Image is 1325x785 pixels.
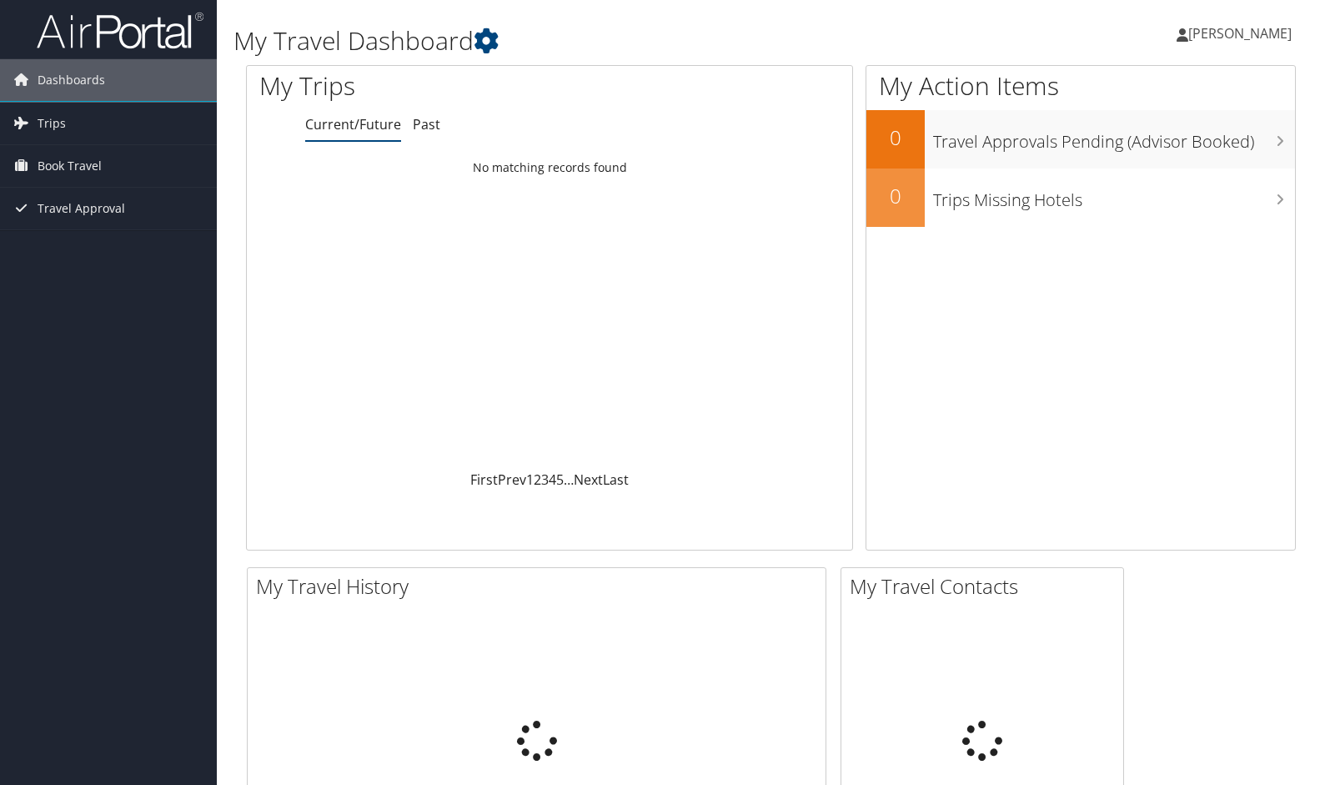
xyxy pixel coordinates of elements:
h2: My Travel Contacts [850,572,1123,601]
span: Travel Approval [38,188,125,229]
a: Last [603,470,629,489]
a: 4 [549,470,556,489]
h1: My Trips [259,68,588,103]
a: 0Travel Approvals Pending (Advisor Booked) [866,110,1295,169]
a: Next [574,470,603,489]
h2: 0 [866,182,925,210]
a: Past [413,115,440,133]
a: First [470,470,498,489]
h1: My Travel Dashboard [233,23,950,58]
h2: 0 [866,123,925,152]
span: Book Travel [38,145,102,187]
img: airportal-logo.png [37,11,203,50]
h1: My Action Items [866,68,1295,103]
a: Prev [498,470,526,489]
span: [PERSON_NAME] [1188,24,1292,43]
h3: Trips Missing Hotels [933,180,1295,212]
a: [PERSON_NAME] [1177,8,1308,58]
span: Trips [38,103,66,144]
h2: My Travel History [256,572,826,601]
span: Dashboards [38,59,105,101]
a: 1 [526,470,534,489]
td: No matching records found [247,153,852,183]
a: 2 [534,470,541,489]
span: … [564,470,574,489]
a: 3 [541,470,549,489]
h3: Travel Approvals Pending (Advisor Booked) [933,122,1295,153]
a: Current/Future [305,115,401,133]
a: 0Trips Missing Hotels [866,169,1295,227]
a: 5 [556,470,564,489]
